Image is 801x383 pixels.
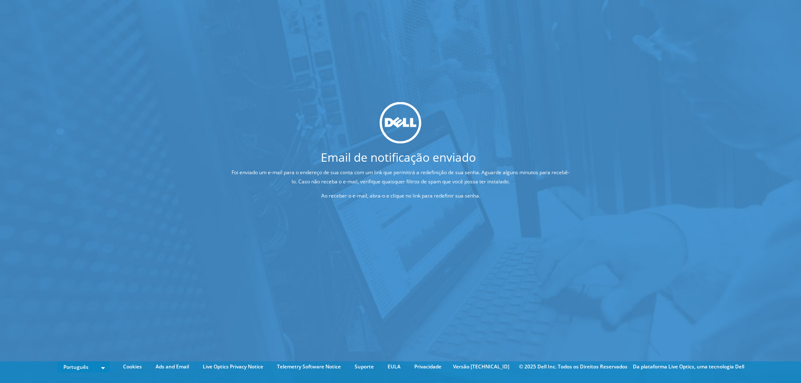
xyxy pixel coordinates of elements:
li: Versão [TECHNICAL_ID] [449,362,514,371]
li: © 2025 Dell Inc. Todos os Direitos Reservados [515,362,632,371]
li: Da plataforma Live Optics, uma tecnologia Dell [633,362,744,371]
img: dell_svg_logo.svg [380,102,421,143]
a: Live Optics Privacy Notice [196,362,270,371]
h1: Email de notificação enviado [200,151,597,163]
a: EULA [381,362,407,371]
p: Ao receber o e-mail, abra-o e clique no link para redefinir sua senha. [232,191,569,200]
a: Cookies [117,362,148,371]
p: Foi enviado um e-mail para o endereço de sua conta com um link que permitirá a redefinição de sua... [232,168,569,186]
a: Privacidade [408,362,448,371]
a: Ads and Email [149,362,195,371]
a: Suporte [348,362,380,371]
a: Telemetry Software Notice [271,362,347,371]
